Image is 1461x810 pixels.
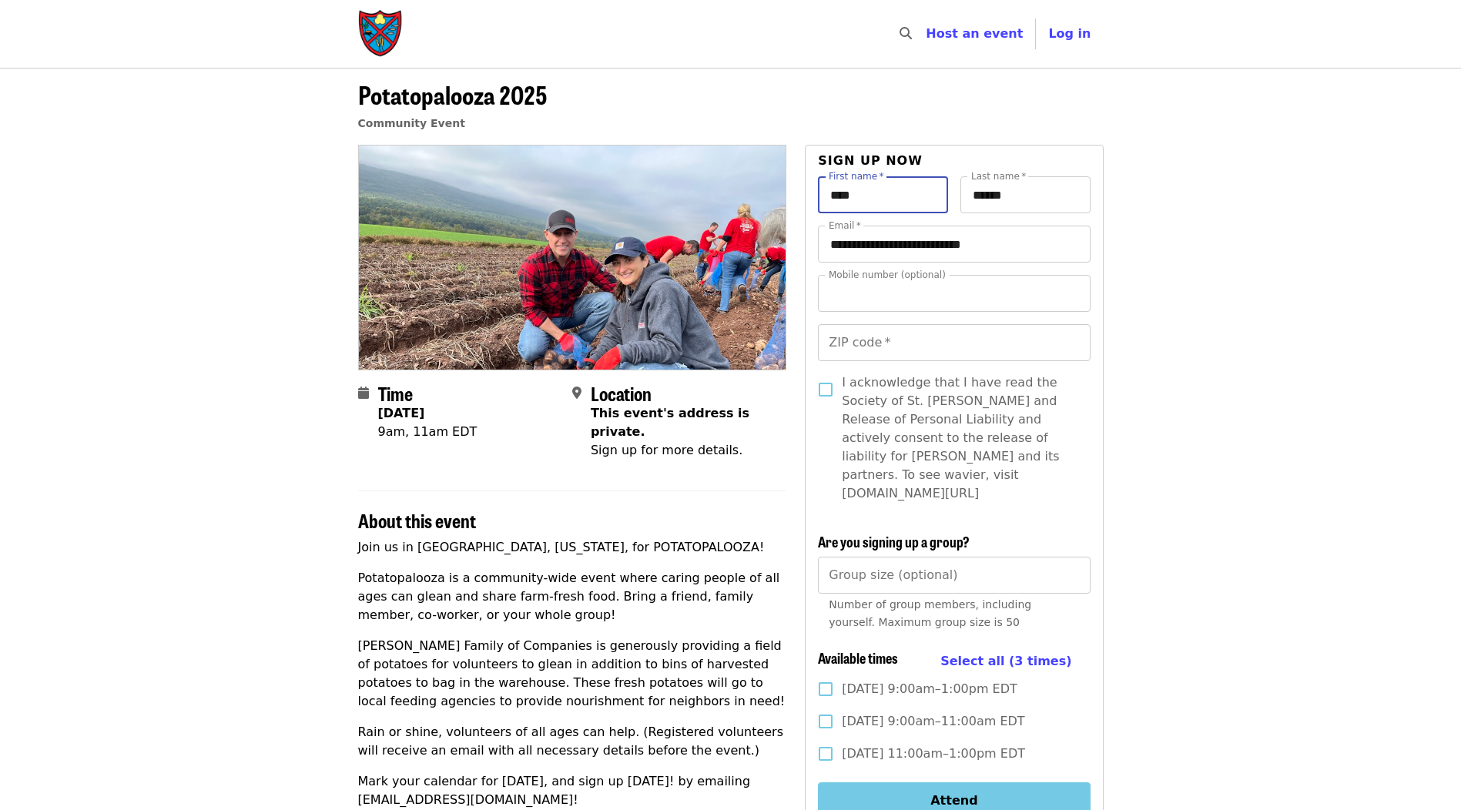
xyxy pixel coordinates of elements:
button: Select all (3 times) [940,650,1071,673]
span: Available times [818,648,898,668]
span: About this event [358,507,476,534]
span: Sign up for more details. [591,443,742,457]
p: Mark your calendar for [DATE], and sign up [DATE]! by emailing [EMAIL_ADDRESS][DOMAIN_NAME]! [358,772,787,809]
span: [DATE] 11:00am–1:00pm EDT [842,745,1025,763]
label: First name [829,172,884,181]
input: [object Object] [818,557,1090,594]
p: Rain or shine, volunteers of all ages can help. (Registered volunteers will receive an email with... [358,723,787,760]
p: [PERSON_NAME] Family of Companies is generously providing a field of potatoes for volunteers to g... [358,637,787,711]
label: Mobile number (optional) [829,270,946,279]
a: Host an event [926,26,1023,41]
i: map-marker-alt icon [572,386,581,400]
span: Number of group members, including yourself. Maximum group size is 50 [829,598,1031,628]
input: ZIP code [818,324,1090,361]
span: Time [378,380,413,407]
p: Join us in [GEOGRAPHIC_DATA], [US_STATE], for POTATOPALOOZA! [358,538,787,557]
a: Community Event [358,117,465,129]
i: search icon [900,26,912,41]
i: calendar icon [358,386,369,400]
span: [DATE] 9:00am–1:00pm EDT [842,680,1017,698]
input: First name [818,176,948,213]
span: Sign up now [818,153,923,168]
p: Potatopalooza is a community-wide event where caring people of all ages can glean and share farm-... [358,569,787,624]
label: Last name [971,172,1026,181]
strong: [DATE] [378,406,425,420]
input: Search [921,15,933,52]
input: Last name [960,176,1091,213]
img: Potatopalooza 2025 organized by Society of St. Andrew [359,146,786,369]
span: Log in [1048,26,1091,41]
span: Are you signing up a group? [818,531,970,551]
span: Potatopalooza 2025 [358,76,548,112]
input: Mobile number (optional) [818,275,1090,312]
span: Select all (3 times) [940,654,1071,668]
input: Email [818,226,1090,263]
img: Society of St. Andrew - Home [358,9,404,59]
span: [DATE] 9:00am–11:00am EDT [842,712,1024,731]
span: I acknowledge that I have read the Society of St. [PERSON_NAME] and Release of Personal Liability... [842,373,1077,503]
div: 9am, 11am EDT [378,423,478,441]
label: Email [829,221,861,230]
span: Location [591,380,652,407]
span: This event's address is private. [591,406,749,439]
button: Log in [1036,18,1103,49]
